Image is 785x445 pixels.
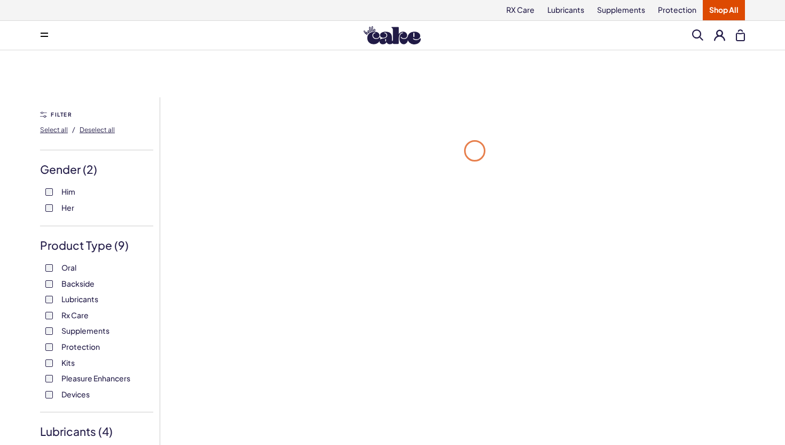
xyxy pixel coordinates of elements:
[40,126,68,134] span: Select all
[45,264,53,272] input: Oral
[364,26,421,44] img: Hello Cake
[61,201,74,214] span: Her
[45,280,53,288] input: Backside
[45,375,53,382] input: Pleasure Enhancers
[61,324,109,337] span: Supplements
[61,356,75,370] span: Kits
[61,371,130,385] span: Pleasure Enhancers
[61,340,100,354] span: Protection
[61,260,76,274] span: Oral
[45,204,53,212] input: Her
[45,343,53,351] input: Protection
[45,312,53,319] input: Rx Care
[45,327,53,335] input: Supplements
[61,292,98,306] span: Lubricants
[61,387,90,401] span: Devices
[45,359,53,367] input: Kits
[61,277,95,290] span: Backside
[45,188,53,196] input: Him
[61,308,89,322] span: Rx Care
[45,296,53,303] input: Lubricants
[80,126,115,134] span: Deselect all
[80,121,115,138] button: Deselect all
[45,391,53,398] input: Devices
[40,121,68,138] button: Select all
[72,125,75,134] span: /
[61,185,75,198] span: Him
